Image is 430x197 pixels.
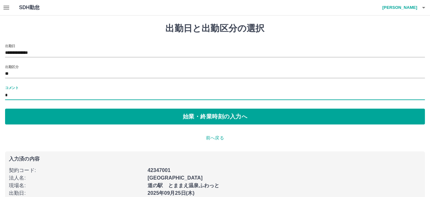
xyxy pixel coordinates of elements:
label: コメント [5,85,18,90]
p: 入力済の内容 [9,156,421,162]
p: 現場名 : [9,182,144,189]
h1: 出勤日と出勤区分の選択 [5,23,425,34]
b: [GEOGRAPHIC_DATA] [148,175,203,181]
label: 出勤日 [5,43,15,48]
b: 道の駅 とままえ温泉ふわっと [148,183,219,188]
p: 法人名 : [9,174,144,182]
button: 始業・終業時刻の入力へ [5,109,425,124]
label: 出勤区分 [5,64,18,69]
b: 2025年09月25日(木) [148,190,195,196]
p: 前へ戻る [5,135,425,141]
p: 契約コード : [9,167,144,174]
p: 出勤日 : [9,189,144,197]
b: 42347001 [148,168,170,173]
